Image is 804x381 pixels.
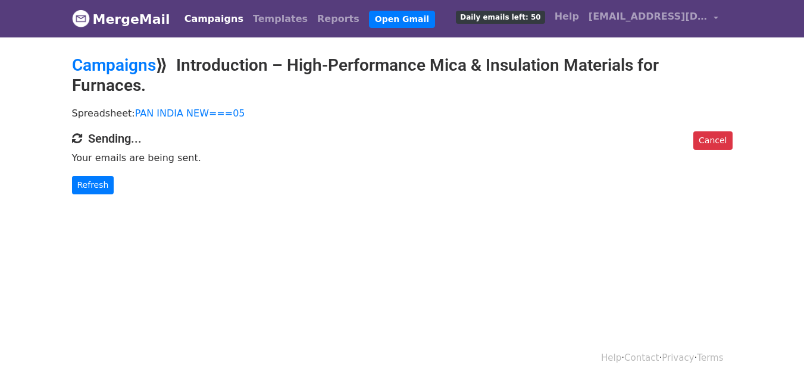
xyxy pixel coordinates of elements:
a: Templates [248,7,312,31]
a: Open Gmail [369,11,435,28]
a: Cancel [693,131,732,150]
a: Campaigns [180,7,248,31]
a: Refresh [72,176,114,194]
a: Privacy [662,352,694,363]
a: Help [601,352,621,363]
h4: Sending... [72,131,733,146]
a: Daily emails left: 50 [451,5,549,29]
iframe: Chat Widget [744,324,804,381]
span: [EMAIL_ADDRESS][DOMAIN_NAME] [589,10,708,24]
a: Reports [312,7,364,31]
h2: ⟫ Introduction – High-Performance Mica & Insulation Materials for Furnaces. [72,55,733,95]
a: Help [550,5,584,29]
img: MergeMail logo [72,10,90,27]
p: Your emails are being sent. [72,152,733,164]
a: Terms [697,352,723,363]
a: PAN INDIA NEW===05 [135,108,245,119]
p: Spreadsheet: [72,107,733,119]
a: Contact [624,352,659,363]
a: MergeMail [72,7,170,32]
a: [EMAIL_ADDRESS][DOMAIN_NAME] [584,5,723,33]
a: Campaigns [72,55,156,75]
span: Daily emails left: 50 [456,11,545,24]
